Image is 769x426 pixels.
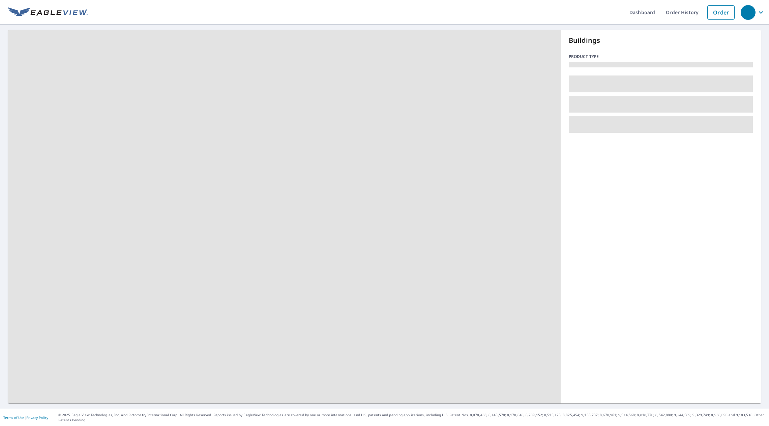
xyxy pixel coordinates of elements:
a: Privacy Policy [26,415,48,420]
a: Order [707,5,735,20]
a: Terms of Use [3,415,24,420]
p: © 2025 Eagle View Technologies, Inc. and Pictometry International Corp. All Rights Reserved. Repo... [58,413,766,423]
p: Buildings [569,35,753,45]
p: | [3,416,48,420]
img: EV Logo [8,7,88,18]
p: Product type [569,54,753,60]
